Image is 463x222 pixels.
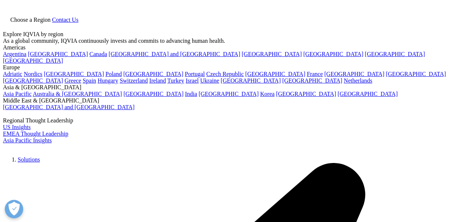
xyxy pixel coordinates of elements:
a: Ireland [149,77,166,84]
a: Adriatic [3,71,22,77]
a: [GEOGRAPHIC_DATA] [282,77,342,84]
a: [GEOGRAPHIC_DATA] [3,58,63,64]
a: Asia Pacific Insights [3,137,52,143]
a: [GEOGRAPHIC_DATA] [303,51,363,57]
a: Portugal [185,71,205,77]
a: [GEOGRAPHIC_DATA] [245,71,305,77]
a: Israel [186,77,199,84]
a: Netherlands [344,77,372,84]
a: Greece [64,77,81,84]
a: [GEOGRAPHIC_DATA] [28,51,88,57]
a: Czech Republic [206,71,244,77]
span: Choose a Region [10,17,50,23]
button: Open Preferences [5,200,23,218]
a: India [185,91,197,97]
a: [GEOGRAPHIC_DATA] [221,77,281,84]
div: As a global community, IQVIA continuously invests and commits to advancing human health. [3,38,460,44]
a: [GEOGRAPHIC_DATA] [325,71,385,77]
a: Turkey [167,77,184,84]
div: Middle East & [GEOGRAPHIC_DATA] [3,97,460,104]
a: [GEOGRAPHIC_DATA] and [GEOGRAPHIC_DATA] [3,104,134,110]
a: Asia Pacific [3,91,32,97]
div: Europe [3,64,460,71]
a: EMEA Thought Leadership [3,131,68,137]
a: [GEOGRAPHIC_DATA] [3,77,63,84]
a: [GEOGRAPHIC_DATA] [123,71,183,77]
a: Korea [260,91,274,97]
a: [GEOGRAPHIC_DATA] and [GEOGRAPHIC_DATA] [109,51,240,57]
a: Australia & [GEOGRAPHIC_DATA] [33,91,122,97]
a: Contact Us [52,17,78,23]
a: [GEOGRAPHIC_DATA] [199,91,259,97]
a: [GEOGRAPHIC_DATA] [338,91,398,97]
div: Americas [3,44,460,51]
a: Nordics [24,71,42,77]
a: [GEOGRAPHIC_DATA] [276,91,336,97]
a: France [307,71,323,77]
a: Hungary [98,77,118,84]
a: Ukraine [200,77,220,84]
a: Canada [90,51,107,57]
a: [GEOGRAPHIC_DATA] [123,91,183,97]
a: [GEOGRAPHIC_DATA] [365,51,425,57]
div: Asia & [GEOGRAPHIC_DATA] [3,84,460,91]
a: Solutions [18,156,40,163]
div: Regional Thought Leadership [3,117,460,124]
a: Switzerland [120,77,148,84]
a: Poland [105,71,122,77]
a: [GEOGRAPHIC_DATA] [242,51,302,57]
a: Spain [83,77,96,84]
a: US Insights [3,124,31,130]
a: [GEOGRAPHIC_DATA] [386,71,446,77]
div: Explore IQVIA by region [3,31,460,38]
a: [GEOGRAPHIC_DATA] [44,71,104,77]
a: Argentina [3,51,27,57]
